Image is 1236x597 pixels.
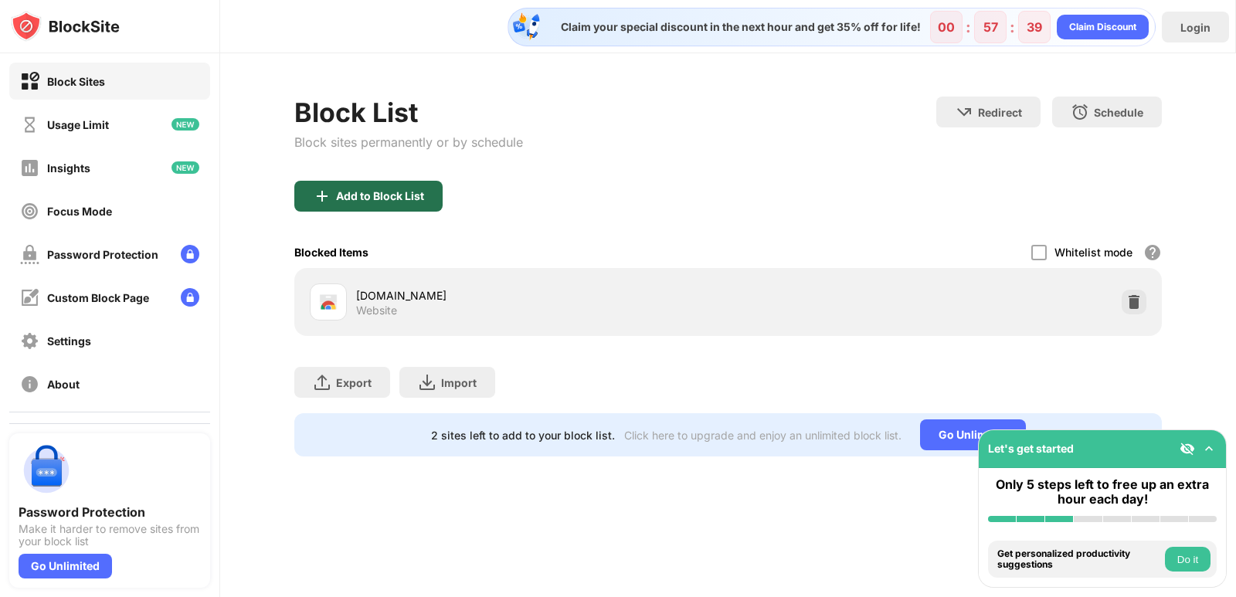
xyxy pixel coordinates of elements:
img: focus-off.svg [20,202,39,221]
div: : [963,15,974,39]
div: Only 5 steps left to free up an extra hour each day! [988,477,1217,507]
div: Website [356,304,397,317]
img: time-usage-off.svg [20,115,39,134]
div: Whitelist mode [1054,246,1132,259]
img: logo-blocksite.svg [11,11,120,42]
div: Password Protection [47,248,158,261]
div: Custom Block Page [47,291,149,304]
div: : [1007,15,1018,39]
div: Block Sites [47,75,105,88]
img: new-icon.svg [171,118,199,131]
div: Redirect [978,106,1022,119]
div: 39 [1027,19,1042,35]
img: about-off.svg [20,375,39,394]
div: Add to Block List [336,190,424,202]
div: Go Unlimited [920,419,1026,450]
button: Do it [1165,547,1211,572]
div: Get personalized productivity suggestions [997,548,1161,571]
div: Password Protection [19,504,201,520]
div: Login [1180,21,1211,34]
img: password-protection-off.svg [20,245,39,264]
img: eye-not-visible.svg [1180,441,1195,456]
div: Usage Limit [47,118,109,131]
img: omni-setup-toggle.svg [1201,441,1217,456]
div: About [47,378,80,391]
div: [DOMAIN_NAME] [356,287,728,304]
img: favicons [319,293,338,311]
div: Make it harder to remove sites from your block list [19,523,201,548]
div: 57 [983,19,998,35]
div: Insights [47,161,90,175]
div: Import [441,376,477,389]
img: block-on.svg [20,72,39,91]
img: insights-off.svg [20,158,39,178]
div: Block List [294,97,523,128]
div: Blocked Items [294,246,368,259]
img: lock-menu.svg [181,288,199,307]
div: Claim your special discount in the next hour and get 35% off for life! [552,20,921,34]
div: Export [336,376,372,389]
img: settings-off.svg [20,331,39,351]
div: Block sites permanently or by schedule [294,134,523,150]
div: Go Unlimited [19,554,112,578]
div: Click here to upgrade and enjoy an unlimited block list. [624,429,902,442]
img: new-icon.svg [171,161,199,174]
img: push-password-protection.svg [19,443,74,498]
div: Focus Mode [47,205,112,218]
div: Schedule [1094,106,1143,119]
div: Claim Discount [1069,19,1136,35]
div: Let's get started [988,442,1074,455]
div: 00 [938,19,955,35]
img: specialOfferDiscount.svg [511,12,542,42]
div: Settings [47,334,91,348]
img: lock-menu.svg [181,245,199,263]
img: customize-block-page-off.svg [20,288,39,307]
div: 2 sites left to add to your block list. [431,429,615,442]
